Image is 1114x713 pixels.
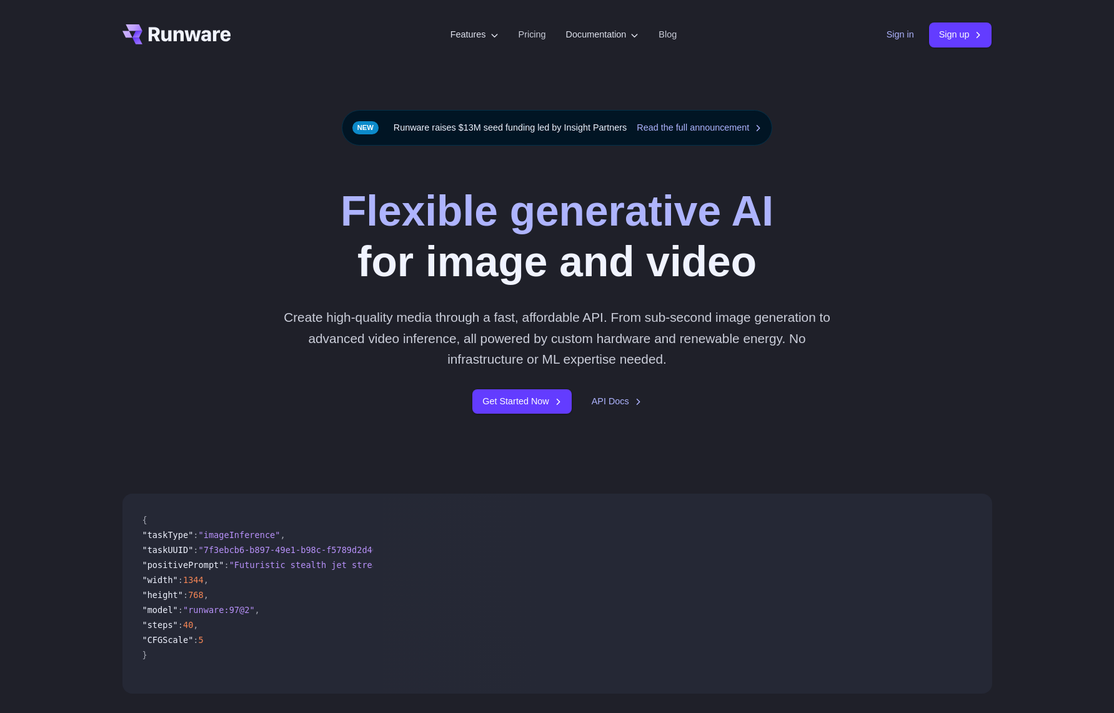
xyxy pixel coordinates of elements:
[142,545,194,555] span: "taskUUID"
[142,515,147,525] span: {
[183,605,255,615] span: "runware:97@2"
[178,575,183,585] span: :
[199,530,281,540] span: "imageInference"
[224,560,229,570] span: :
[204,575,209,585] span: ,
[183,575,204,585] span: 1344
[342,110,773,146] div: Runware raises $13M seed funding led by Insight Partners
[929,22,992,47] a: Sign up
[199,635,204,645] span: 5
[229,560,695,570] span: "Futuristic stealth jet streaking through a neon-lit cityscape with glowing purple exhaust"
[659,27,677,42] a: Blog
[122,24,231,44] a: Go to /
[199,545,393,555] span: "7f3ebcb6-b897-49e1-b98c-f5789d2d40d7"
[255,605,260,615] span: ,
[178,605,183,615] span: :
[142,635,194,645] span: "CFGScale"
[450,27,499,42] label: Features
[178,620,183,630] span: :
[341,187,773,234] strong: Flexible generative AI
[142,560,224,570] span: "positivePrompt"
[142,575,178,585] span: "width"
[592,394,642,409] a: API Docs
[193,620,198,630] span: ,
[279,307,835,369] p: Create high-quality media through a fast, affordable API. From sub-second image generation to adv...
[142,620,178,630] span: "steps"
[142,605,178,615] span: "model"
[142,650,147,660] span: }
[887,27,914,42] a: Sign in
[142,530,194,540] span: "taskType"
[204,590,209,600] span: ,
[519,27,546,42] a: Pricing
[188,590,204,600] span: 768
[472,389,571,414] a: Get Started Now
[637,121,762,135] a: Read the full announcement
[142,590,183,600] span: "height"
[280,530,285,540] span: ,
[566,27,639,42] label: Documentation
[183,590,188,600] span: :
[193,530,198,540] span: :
[183,620,193,630] span: 40
[341,186,773,287] h1: for image and video
[193,545,198,555] span: :
[193,635,198,645] span: :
